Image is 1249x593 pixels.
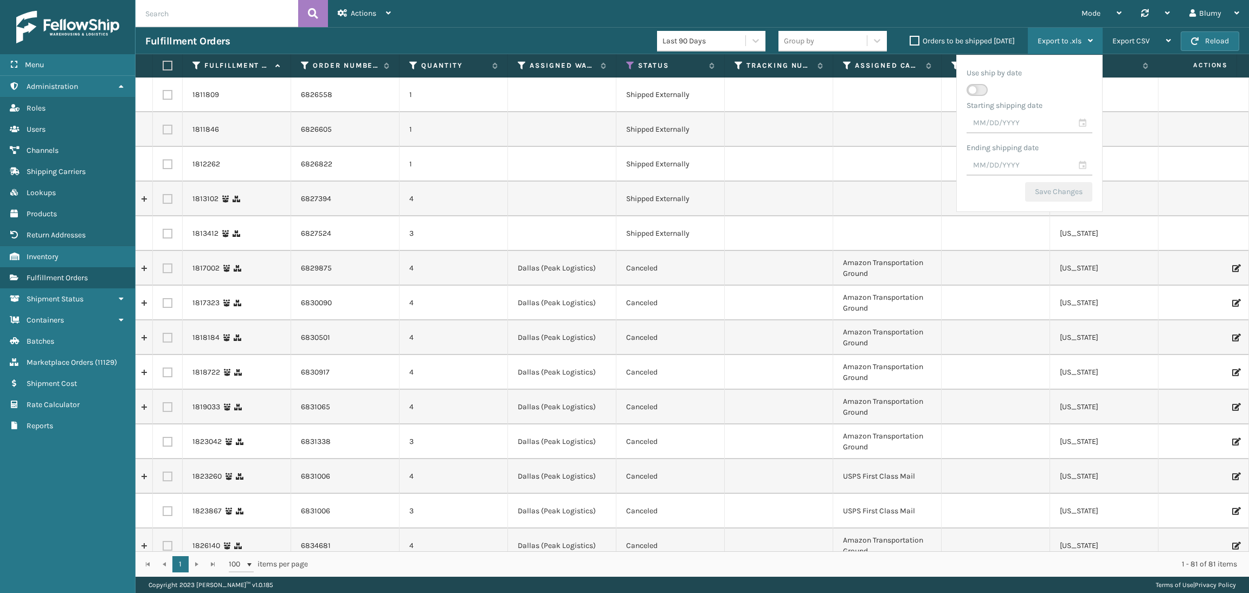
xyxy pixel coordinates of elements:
[192,402,220,412] a: 1819033
[616,528,725,563] td: Canceled
[192,298,220,308] a: 1817323
[95,358,117,367] span: ( 11129 )
[400,494,508,528] td: 3
[301,159,332,170] a: 6826822
[27,294,83,304] span: Shipment Status
[1159,56,1234,74] span: Actions
[1050,182,1158,216] td: [US_STATE]
[27,421,53,430] span: Reports
[400,112,508,147] td: 1
[1156,577,1236,593] div: |
[27,252,59,261] span: Inventory
[1050,286,1158,320] td: [US_STATE]
[421,61,487,70] label: Quantity
[149,577,273,593] p: Copyright 2023 [PERSON_NAME]™ v 1.0.185
[508,494,616,528] td: Dallas (Peak Logistics)
[1181,31,1239,51] button: Reload
[27,167,86,176] span: Shipping Carriers
[616,459,725,494] td: Canceled
[1232,473,1239,480] i: Edit
[1050,459,1158,494] td: [US_STATE]
[1112,36,1150,46] span: Export CSV
[192,263,220,274] a: 1817002
[400,182,508,216] td: 4
[1050,320,1158,355] td: [US_STATE]
[508,286,616,320] td: Dallas (Peak Logistics)
[616,78,725,112] td: Shipped Externally
[616,112,725,147] td: Shipped Externally
[172,556,189,572] a: 1
[508,320,616,355] td: Dallas (Peak Logistics)
[1025,182,1092,202] button: Save Changes
[1050,147,1158,182] td: [US_STATE]
[910,36,1015,46] label: Orders to be shipped [DATE]
[301,471,330,482] a: 6831006
[967,65,1092,81] label: Use ship by date
[967,114,1092,133] input: MM/DD/YYYY
[27,188,56,197] span: Lookups
[27,146,59,155] span: Channels
[400,147,508,182] td: 1
[400,459,508,494] td: 4
[616,424,725,459] td: Canceled
[301,367,330,378] a: 6830917
[616,355,725,390] td: Canceled
[400,320,508,355] td: 4
[27,104,46,113] span: Roles
[27,315,64,325] span: Containers
[301,506,330,517] a: 6831006
[746,61,812,70] label: Tracking Number
[323,559,1237,570] div: 1 - 81 of 81 items
[301,89,332,100] a: 6826558
[638,61,704,70] label: Status
[27,400,80,409] span: Rate Calculator
[1050,528,1158,563] td: [US_STATE]
[27,125,46,134] span: Users
[400,528,508,563] td: 4
[301,298,332,308] a: 6830090
[301,402,330,412] a: 6831065
[192,506,222,517] a: 1823867
[1195,581,1236,589] a: Privacy Policy
[833,424,942,459] td: Amazon Transportation Ground
[508,528,616,563] td: Dallas (Peak Logistics)
[301,124,332,135] a: 6826605
[1050,494,1158,528] td: [US_STATE]
[192,159,220,170] a: 1812262
[833,459,942,494] td: USPS First Class Mail
[1081,9,1100,18] span: Mode
[400,355,508,390] td: 4
[145,35,230,48] h3: Fulfillment Orders
[1050,390,1158,424] td: [US_STATE]
[301,263,332,274] a: 6829875
[1232,334,1239,341] i: Edit
[400,424,508,459] td: 3
[192,332,220,343] a: 1818184
[301,540,331,551] a: 6834681
[1232,299,1239,307] i: Edit
[192,228,218,239] a: 1813412
[1050,78,1158,112] td: [US_STATE]
[301,228,331,239] a: 6827524
[192,540,220,551] a: 1826140
[616,147,725,182] td: Shipped Externally
[301,194,331,204] a: 6827394
[508,424,616,459] td: Dallas (Peak Logistics)
[508,390,616,424] td: Dallas (Peak Logistics)
[400,216,508,251] td: 3
[855,61,920,70] label: Assigned Carrier Service
[16,11,119,43] img: logo
[508,459,616,494] td: Dallas (Peak Logistics)
[967,101,1042,110] label: Starting shipping date
[27,82,78,91] span: Administration
[229,559,245,570] span: 100
[1050,216,1158,251] td: [US_STATE]
[351,9,376,18] span: Actions
[27,379,77,388] span: Shipment Cost
[400,286,508,320] td: 4
[616,251,725,286] td: Canceled
[833,494,942,528] td: USPS First Class Mail
[27,230,86,240] span: Return Addresses
[616,216,725,251] td: Shipped Externally
[1232,403,1239,411] i: Edit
